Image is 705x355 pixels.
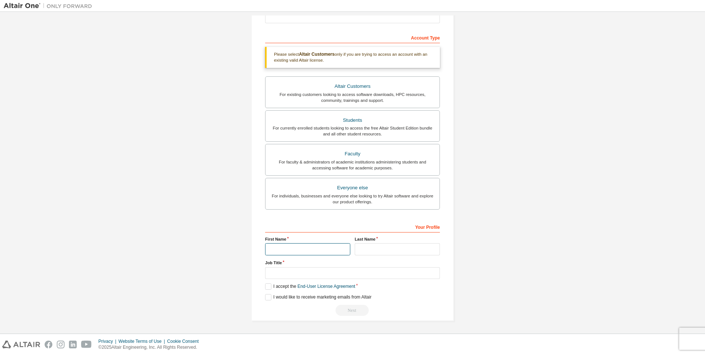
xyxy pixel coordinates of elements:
[69,341,77,348] img: linkedin.svg
[265,31,440,43] div: Account Type
[57,341,65,348] img: instagram.svg
[270,183,435,193] div: Everyone else
[355,236,440,242] label: Last Name
[270,81,435,92] div: Altair Customers
[265,236,350,242] label: First Name
[265,260,440,266] label: Job Title
[2,341,40,348] img: altair_logo.svg
[299,52,335,57] b: Altair Customers
[265,305,440,316] div: Read and acccept EULA to continue
[298,284,355,289] a: End-User License Agreement
[4,2,96,10] img: Altair One
[270,92,435,103] div: For existing customers looking to access software downloads, HPC resources, community, trainings ...
[98,338,118,344] div: Privacy
[265,283,355,290] label: I accept the
[45,341,52,348] img: facebook.svg
[167,338,203,344] div: Cookie Consent
[270,115,435,125] div: Students
[270,159,435,171] div: For faculty & administrators of academic institutions administering students and accessing softwa...
[270,125,435,137] div: For currently enrolled students looking to access the free Altair Student Edition bundle and all ...
[265,221,440,232] div: Your Profile
[265,294,371,300] label: I would like to receive marketing emails from Altair
[265,47,440,68] div: Please select only if you are trying to access an account with an existing valid Altair license.
[118,338,167,344] div: Website Terms of Use
[81,341,92,348] img: youtube.svg
[270,149,435,159] div: Faculty
[98,344,203,351] p: © 2025 Altair Engineering, Inc. All Rights Reserved.
[270,193,435,205] div: For individuals, businesses and everyone else looking to try Altair software and explore our prod...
